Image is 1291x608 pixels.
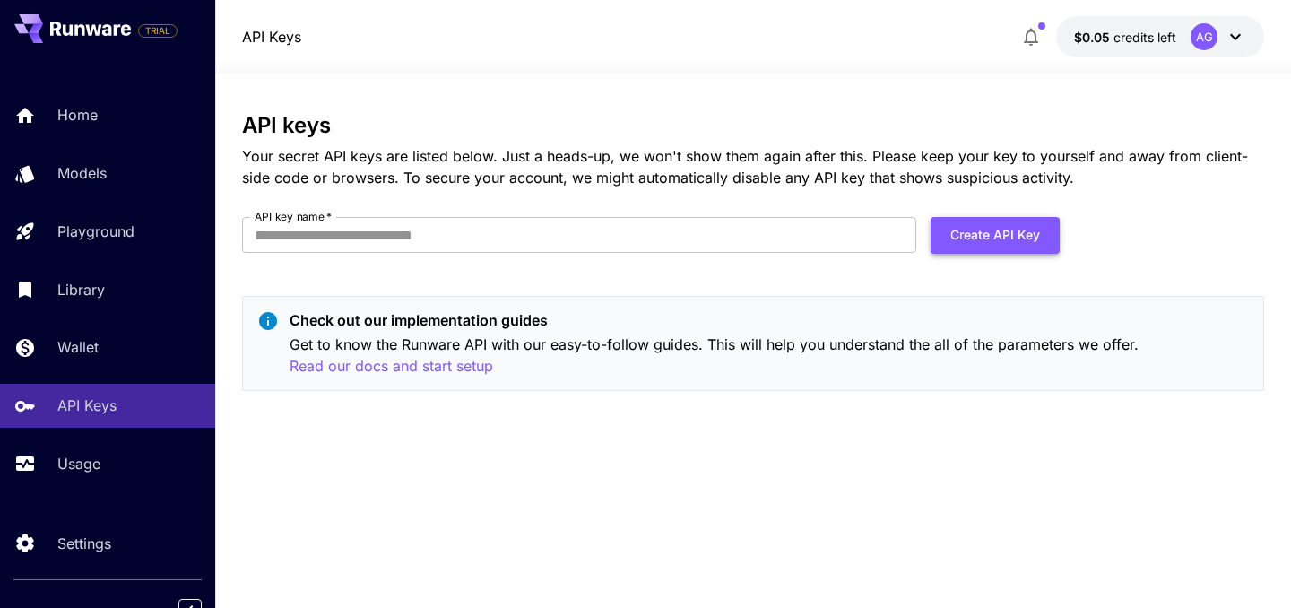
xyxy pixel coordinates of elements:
[57,104,98,126] p: Home
[139,24,177,38] span: TRIAL
[290,334,1249,378] p: Get to know the Runware API with our easy-to-follow guides. This will help you understand the all...
[931,217,1060,254] button: Create API Key
[290,309,1249,331] p: Check out our implementation guides
[1113,30,1176,45] span: credits left
[57,453,100,474] p: Usage
[57,395,117,416] p: API Keys
[1074,30,1113,45] span: $0.05
[242,26,301,48] nav: breadcrumb
[1191,23,1217,50] div: AG
[138,20,178,41] span: Add your payment card to enable full platform functionality.
[57,533,111,554] p: Settings
[242,113,1264,138] h3: API keys
[1074,28,1176,47] div: $0.05
[57,279,105,300] p: Library
[290,355,493,378] button: Read our docs and start setup
[1056,16,1264,57] button: $0.05AG
[242,26,301,48] a: API Keys
[57,221,134,242] p: Playground
[57,336,99,358] p: Wallet
[255,209,332,224] label: API key name
[57,162,107,184] p: Models
[242,145,1264,188] p: Your secret API keys are listed below. Just a heads-up, we won't show them again after this. Plea...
